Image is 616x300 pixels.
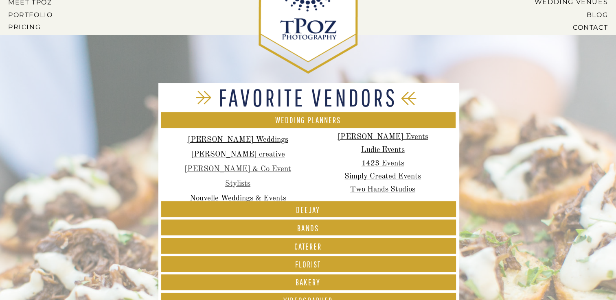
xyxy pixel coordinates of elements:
[188,136,288,144] a: [PERSON_NAME] Weddings
[191,151,285,159] a: [PERSON_NAME] creative
[296,205,320,215] font: Deejay
[161,242,456,253] a: CATERER
[184,165,291,188] a: [PERSON_NAME] & Co Event Stylists
[161,224,456,234] a: BANDS
[350,186,415,193] a: Two Hands Studios
[8,11,55,18] a: PORTFOLIO
[361,146,405,154] a: Ludic Events
[161,260,456,271] a: FLORIST
[194,85,423,109] h1: Favorite Vendors
[297,223,319,233] font: BANDS
[161,206,456,216] a: Deejay
[362,160,404,167] a: 1423 Events
[8,23,55,30] a: Pricing
[528,11,608,18] a: BLOG
[344,173,421,180] a: Simply Created Events
[161,278,456,289] a: Bakery
[544,24,608,31] a: CONTACT
[190,195,286,202] a: Nouvelle Weddings & Events
[296,277,320,287] font: Bakery
[294,241,322,251] font: CATERER
[161,116,456,126] a: Wedding Planners
[295,259,321,269] font: FLORIST
[338,133,428,141] a: [PERSON_NAME] Events
[275,115,341,125] font: Wedding Planners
